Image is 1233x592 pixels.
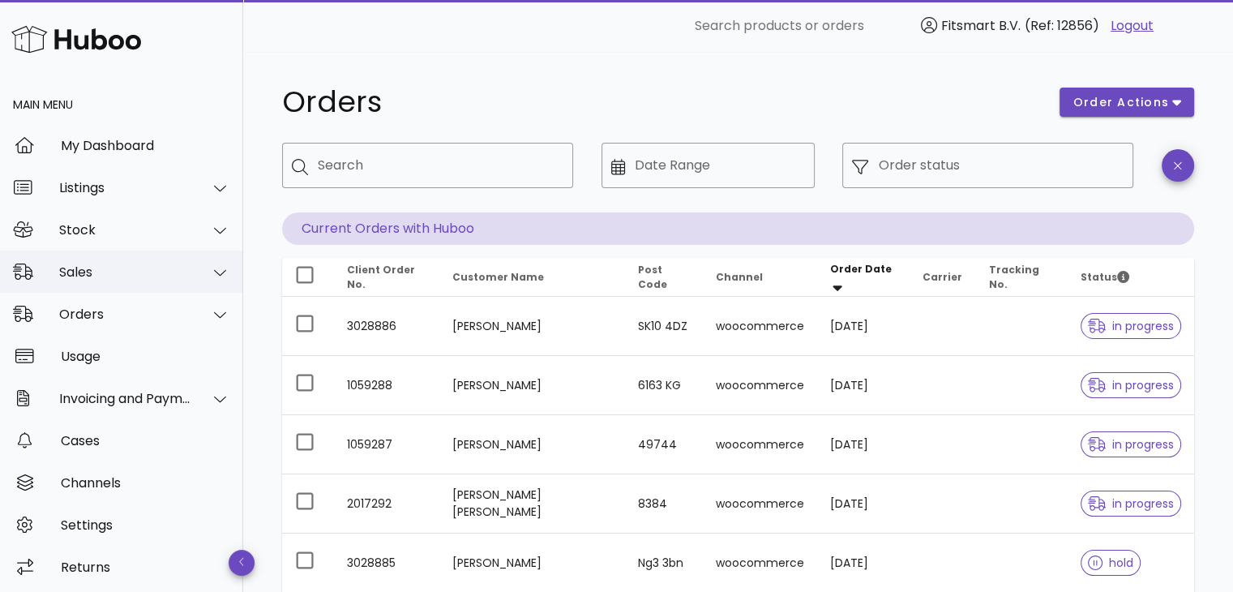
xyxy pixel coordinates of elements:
[1088,320,1174,332] span: in progress
[1081,270,1129,284] span: Status
[625,258,703,297] th: Post Code
[703,415,817,474] td: woocommerce
[703,258,817,297] th: Channel
[975,258,1068,297] th: Tracking No.
[439,258,625,297] th: Customer Name
[703,356,817,415] td: woocommerce
[59,222,191,238] div: Stock
[1088,380,1174,391] span: in progress
[439,474,625,534] td: [PERSON_NAME] [PERSON_NAME]
[282,88,1040,117] h1: Orders
[334,356,439,415] td: 1059288
[452,270,544,284] span: Customer Name
[625,474,703,534] td: 8384
[941,16,1021,35] span: Fitsmart B.V.
[817,474,910,534] td: [DATE]
[923,270,962,284] span: Carrier
[61,433,230,448] div: Cases
[334,415,439,474] td: 1059287
[347,263,415,291] span: Client Order No.
[716,270,763,284] span: Channel
[1088,498,1174,509] span: in progress
[59,307,191,322] div: Orders
[439,356,625,415] td: [PERSON_NAME]
[334,474,439,534] td: 2017292
[334,258,439,297] th: Client Order No.
[625,356,703,415] td: 6163 KG
[988,263,1038,291] span: Tracking No.
[439,297,625,356] td: [PERSON_NAME]
[817,258,910,297] th: Order Date: Sorted descending. Activate to remove sorting.
[61,138,230,153] div: My Dashboard
[1060,88,1194,117] button: order actions
[61,560,230,575] div: Returns
[638,263,667,291] span: Post Code
[61,349,230,364] div: Usage
[11,22,141,57] img: Huboo Logo
[439,415,625,474] td: [PERSON_NAME]
[282,212,1194,245] p: Current Orders with Huboo
[817,415,910,474] td: [DATE]
[1068,258,1194,297] th: Status
[61,475,230,491] div: Channels
[1025,16,1099,35] span: (Ref: 12856)
[1088,557,1133,568] span: hold
[910,258,975,297] th: Carrier
[1072,94,1170,111] span: order actions
[830,262,892,276] span: Order Date
[625,297,703,356] td: SK10 4DZ
[817,356,910,415] td: [DATE]
[703,297,817,356] td: woocommerce
[1088,439,1174,450] span: in progress
[59,391,191,406] div: Invoicing and Payments
[625,415,703,474] td: 49744
[1111,16,1154,36] a: Logout
[817,297,910,356] td: [DATE]
[334,297,439,356] td: 3028886
[59,180,191,195] div: Listings
[59,264,191,280] div: Sales
[61,517,230,533] div: Settings
[703,474,817,534] td: woocommerce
